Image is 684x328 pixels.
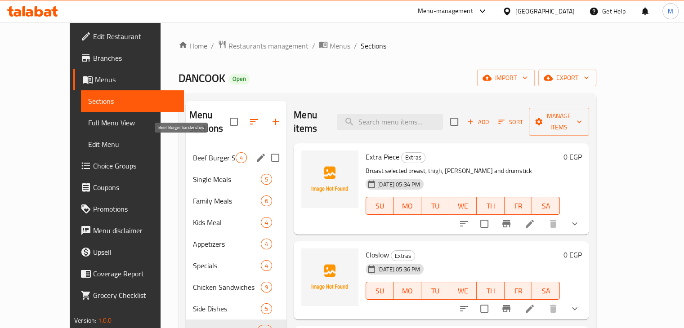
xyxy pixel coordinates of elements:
[186,212,286,233] div: Kids Meal4
[445,112,464,131] span: Select section
[73,284,184,306] a: Grocery Checklist
[261,195,272,206] div: items
[370,199,390,213] span: SU
[193,174,261,185] div: Single Meals
[337,114,443,130] input: search
[542,213,564,235] button: delete
[81,133,184,155] a: Edit Menu
[193,303,261,314] span: Side Dishes
[330,40,350,51] span: Menus
[261,240,272,248] span: 4
[449,197,477,215] button: WE
[536,284,556,297] span: SA
[186,255,286,276] div: Specials4
[401,152,425,163] div: Extras
[532,282,560,300] button: SA
[186,276,286,298] div: Chicken Sandwiches9
[366,282,393,300] button: SU
[569,218,580,229] svg: Show Choices
[98,315,112,326] span: 1.0.0
[425,284,446,297] span: TU
[211,40,214,51] li: /
[563,248,582,261] h6: 0 EGP
[496,115,525,129] button: Sort
[319,40,350,52] a: Menus
[294,108,326,135] h2: Menu items
[536,199,556,213] span: SA
[366,165,560,177] p: Broast selected breast, thigh, [PERSON_NAME] and drumstick
[93,268,177,279] span: Coverage Report
[508,199,529,213] span: FR
[186,233,286,255] div: Appetizers4
[73,241,184,263] a: Upsell
[261,303,272,314] div: items
[425,199,446,213] span: TU
[93,53,177,63] span: Branches
[536,111,582,133] span: Manage items
[193,260,261,271] span: Specials
[193,239,261,249] div: Appetizers
[496,213,517,235] button: Branch-specific-item
[564,298,586,319] button: show more
[366,197,393,215] button: SU
[88,117,177,128] span: Full Menu View
[480,284,501,297] span: TH
[81,112,184,133] a: Full Menu View
[542,298,564,319] button: delete
[563,151,582,163] h6: 0 EGP
[394,197,422,215] button: MO
[480,199,501,213] span: TH
[179,40,207,51] a: Home
[374,180,424,189] span: [DATE] 05:34 PM
[421,197,449,215] button: TU
[261,262,272,270] span: 4
[508,284,529,297] span: FR
[475,299,494,318] span: Select to update
[193,217,261,228] span: Kids Meal
[265,111,286,133] button: Add section
[81,90,184,112] a: Sections
[261,217,272,228] div: items
[93,160,177,171] span: Choice Groups
[477,70,535,86] button: import
[524,303,535,314] a: Edit menu item
[186,298,286,319] div: Side Dishes5
[186,190,286,212] div: Family Meals6
[301,248,358,306] img: Closlow
[193,282,261,293] span: Chicken Sandwiches
[484,72,528,84] span: import
[93,290,177,301] span: Grocery Checklist
[354,40,357,51] li: /
[73,26,184,47] a: Edit Restaurant
[398,284,418,297] span: MO
[261,218,272,227] span: 4
[189,108,230,135] h2: Menu sections
[193,195,261,206] span: Family Meals
[453,213,475,235] button: sort-choices
[374,265,424,274] span: [DATE] 05:36 PM
[243,111,265,133] span: Sort sections
[418,6,473,17] div: Menu-management
[229,74,250,84] div: Open
[370,284,390,297] span: SU
[224,112,243,131] span: Select all sections
[261,197,272,205] span: 6
[453,199,474,213] span: WE
[464,115,492,129] button: Add
[475,214,494,233] span: Select to update
[668,6,673,16] span: M
[93,225,177,236] span: Menu disclaimer
[492,115,529,129] span: Sort items
[229,75,250,83] span: Open
[312,40,315,51] li: /
[453,298,475,319] button: sort-choices
[88,139,177,150] span: Edit Menu
[394,282,422,300] button: MO
[538,70,596,86] button: export
[361,40,386,51] span: Sections
[73,198,184,220] a: Promotions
